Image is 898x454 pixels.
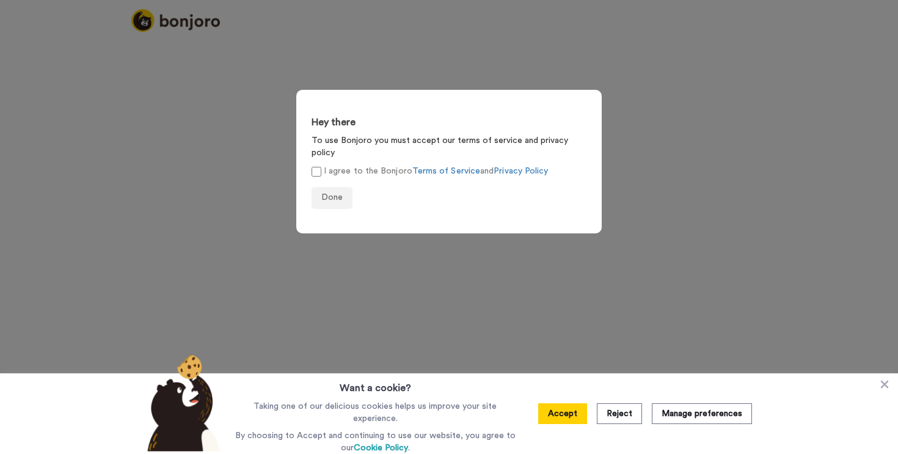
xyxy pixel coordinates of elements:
[232,400,519,425] p: Taking one of our delicious cookies helps us improve your site experience.
[494,167,548,175] a: Privacy Policy
[312,117,586,128] h3: Hey there
[538,403,587,424] button: Accept
[312,187,352,209] button: Done
[354,444,408,452] a: Cookie Policy
[321,193,343,202] span: Done
[232,430,519,454] p: By choosing to Accept and continuing to use our website, you agree to our .
[652,403,752,424] button: Manage preferences
[312,165,548,178] label: I agree to the Bonjoro and
[597,403,642,424] button: Reject
[340,373,411,395] h3: Want a cookie?
[412,167,480,175] a: Terms of Service
[136,354,227,452] img: bear-with-cookie.png
[312,134,586,159] p: To use Bonjoro you must accept our terms of service and privacy policy
[312,167,321,177] input: I agree to the BonjoroTerms of ServiceandPrivacy Policy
